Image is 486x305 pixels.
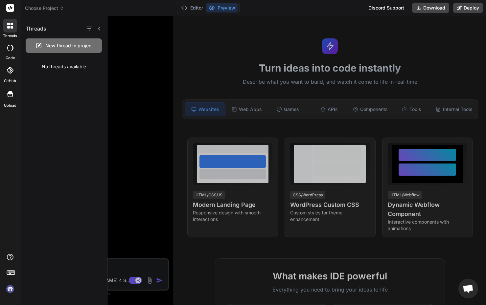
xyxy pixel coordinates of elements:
div: Open chat [458,279,478,298]
div: No threads available [20,58,107,75]
label: GitHub [4,78,16,84]
span: New thread in project [45,42,93,49]
label: Upload [4,103,16,108]
span: Choose Project [25,5,64,11]
button: Editor [178,3,206,12]
label: threads [3,33,17,39]
h1: Threads [26,25,46,33]
div: Discord Support [364,3,408,13]
label: code [6,55,15,61]
button: Preview [206,3,238,12]
img: signin [5,283,16,294]
button: Download [412,3,449,13]
button: Deploy [453,3,483,13]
